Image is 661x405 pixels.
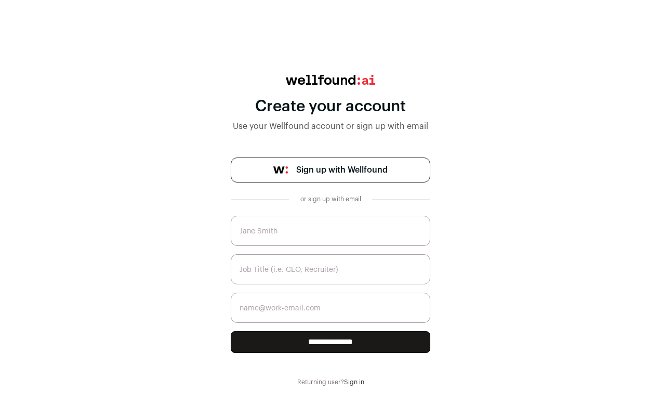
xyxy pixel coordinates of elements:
[231,158,430,182] a: Sign up with Wellfound
[286,75,375,85] img: wellfound:ai
[273,166,288,174] img: wellfound-symbol-flush-black-fb3c872781a75f747ccb3a119075da62bfe97bd399995f84a933054e44a575c4.png
[231,293,430,323] input: name@work-email.com
[296,164,388,176] span: Sign up with Wellfound
[231,378,430,386] div: Returning user?
[344,379,364,385] a: Sign in
[297,195,364,203] div: or sign up with email
[231,97,430,116] div: Create your account
[231,120,430,133] div: Use your Wellfound account or sign up with email
[231,216,430,246] input: Jane Smith
[231,254,430,284] input: Job Title (i.e. CEO, Recruiter)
